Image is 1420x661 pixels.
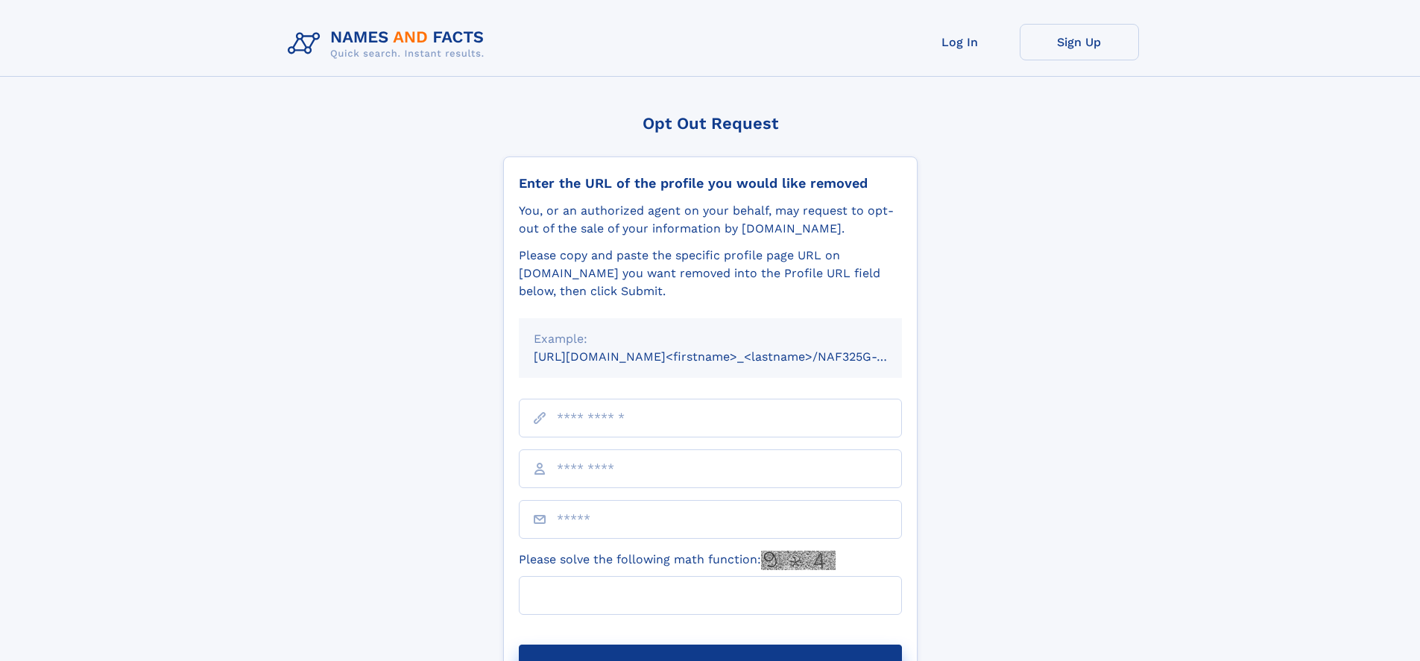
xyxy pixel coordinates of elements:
[519,551,836,570] label: Please solve the following math function:
[534,330,887,348] div: Example:
[519,247,902,300] div: Please copy and paste the specific profile page URL on [DOMAIN_NAME] you want removed into the Pr...
[503,114,918,133] div: Opt Out Request
[900,24,1020,60] a: Log In
[519,202,902,238] div: You, or an authorized agent on your behalf, may request to opt-out of the sale of your informatio...
[534,350,930,364] small: [URL][DOMAIN_NAME]<firstname>_<lastname>/NAF325G-xxxxxxxx
[1020,24,1139,60] a: Sign Up
[282,24,496,64] img: Logo Names and Facts
[519,175,902,192] div: Enter the URL of the profile you would like removed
